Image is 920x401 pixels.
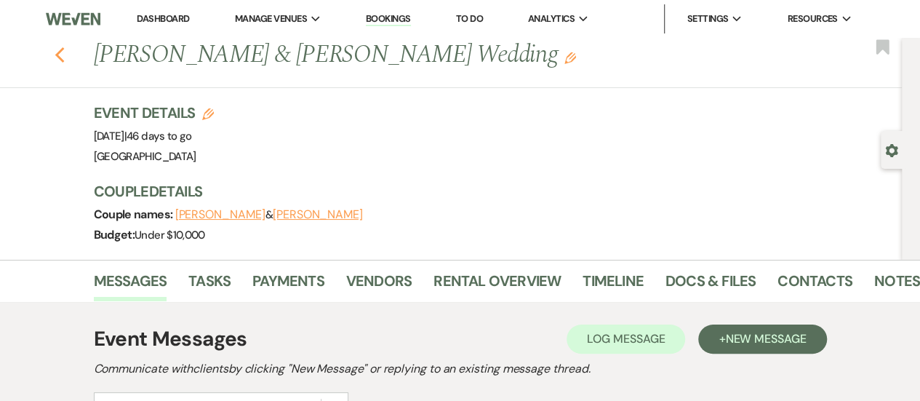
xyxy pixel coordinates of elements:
button: [PERSON_NAME] [175,209,265,221]
span: [DATE] [94,129,192,143]
span: Analytics [528,12,575,26]
a: Bookings [366,12,411,26]
a: Contacts [777,269,852,301]
span: Settings [687,12,728,26]
h1: Event Messages [94,324,247,354]
a: Messages [94,269,167,301]
a: Dashboard [137,12,189,25]
button: [PERSON_NAME] [273,209,363,221]
h2: Communicate with clients by clicking "New Message" or replying to an existing message thread. [94,360,827,378]
a: To Do [456,12,483,25]
button: Edit [564,51,576,64]
span: Manage Venues [235,12,307,26]
a: Vendors [346,269,412,301]
span: Couple names: [94,207,175,222]
span: 46 days to go [127,129,192,143]
span: Budget: [94,227,135,242]
button: Log Message [567,325,685,354]
span: New Message [725,331,806,346]
span: [GEOGRAPHIC_DATA] [94,149,196,164]
a: Docs & Files [665,269,756,301]
a: Timeline [583,269,644,301]
h3: Event Details [94,103,215,123]
a: Payments [252,269,324,301]
img: Weven Logo [46,4,100,34]
span: Log Message [587,331,665,346]
a: Tasks [188,269,231,301]
h1: [PERSON_NAME] & [PERSON_NAME] Wedding [94,38,735,73]
span: & [175,207,363,222]
button: Open lead details [885,143,898,156]
span: Under $10,000 [135,228,205,242]
a: Rental Overview [433,269,561,301]
a: Notes [874,269,920,301]
span: | [124,129,192,143]
h3: Couple Details [94,181,888,202]
button: +New Message [698,325,826,354]
span: Resources [787,12,837,26]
